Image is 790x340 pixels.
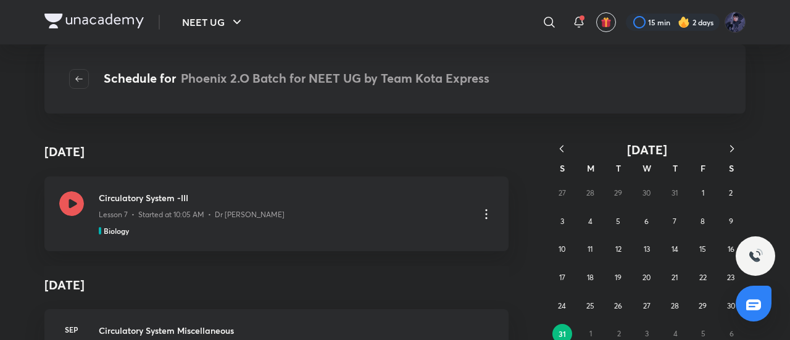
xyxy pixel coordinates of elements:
button: August 21, 2025 [665,268,684,288]
p: Lesson 7 • Started at 10:05 AM • Dr [PERSON_NAME] [99,209,285,220]
button: August 7, 2025 [665,212,684,231]
abbr: August 10, 2025 [559,244,565,254]
abbr: Saturday [729,162,734,174]
a: Company Logo [44,14,144,31]
button: August 23, 2025 [721,268,741,288]
button: August 10, 2025 [552,239,572,259]
abbr: August 26, 2025 [614,301,622,310]
button: August 22, 2025 [693,268,713,288]
abbr: August 6, 2025 [644,217,649,226]
abbr: August 22, 2025 [699,273,707,282]
button: avatar [596,12,616,32]
button: August 3, 2025 [552,212,572,231]
img: ttu [748,249,763,263]
button: August 24, 2025 [552,296,572,316]
button: [DATE] [575,142,718,157]
h3: Circulatory System Miscellaneous [99,324,469,337]
abbr: August 4, 2025 [588,217,592,226]
abbr: August 29, 2025 [699,301,707,310]
button: August 15, 2025 [693,239,713,259]
h4: [DATE] [44,266,509,304]
span: Phoenix 2.O Batch for NEET UG by Team Kota Express [181,70,489,86]
button: August 28, 2025 [665,296,684,316]
abbr: August 1, 2025 [702,188,704,197]
img: streak [678,16,690,28]
button: August 12, 2025 [609,239,628,259]
button: August 1, 2025 [693,183,713,203]
abbr: Wednesday [642,162,651,174]
button: August 9, 2025 [721,212,741,231]
button: August 8, 2025 [693,212,713,231]
abbr: August 2, 2025 [729,188,733,197]
abbr: Tuesday [616,162,621,174]
button: August 11, 2025 [580,239,600,259]
h4: [DATE] [44,143,85,161]
abbr: August 5, 2025 [616,217,620,226]
button: NEET UG [175,10,252,35]
button: August 6, 2025 [637,212,657,231]
button: August 18, 2025 [580,268,600,288]
abbr: August 27, 2025 [643,301,651,310]
button: August 17, 2025 [552,268,572,288]
abbr: August 11, 2025 [588,244,592,254]
h5: Biology [104,225,129,236]
button: August 25, 2025 [580,296,600,316]
abbr: August 24, 2025 [558,301,566,310]
button: August 5, 2025 [609,212,628,231]
button: August 16, 2025 [721,239,741,259]
button: August 14, 2025 [665,239,684,259]
abbr: August 17, 2025 [559,273,565,282]
abbr: August 19, 2025 [615,273,622,282]
abbr: August 16, 2025 [728,244,734,254]
abbr: August 31, 2025 [559,329,566,339]
abbr: August 8, 2025 [701,217,705,226]
h3: Circulatory System -III [99,191,469,204]
h6: Sep [59,324,84,335]
img: avatar [601,17,612,28]
button: August 30, 2025 [721,296,741,316]
button: August 13, 2025 [637,239,657,259]
a: Circulatory System -IIILesson 7 • Started at 10:05 AM • Dr [PERSON_NAME]Biology [44,176,509,251]
abbr: August 15, 2025 [699,244,706,254]
abbr: Thursday [673,162,678,174]
abbr: August 23, 2025 [727,273,734,282]
abbr: Sunday [560,162,565,174]
button: August 27, 2025 [637,296,657,316]
abbr: August 9, 2025 [729,217,733,226]
span: [DATE] [627,141,667,158]
img: Mayank Singh [725,12,746,33]
abbr: August 25, 2025 [586,301,594,310]
abbr: August 30, 2025 [727,301,735,310]
button: August 4, 2025 [580,212,600,231]
abbr: August 20, 2025 [642,273,651,282]
abbr: August 13, 2025 [644,244,650,254]
button: August 2, 2025 [721,183,741,203]
abbr: August 21, 2025 [671,273,678,282]
button: August 29, 2025 [693,296,713,316]
h4: Schedule for [104,69,489,89]
abbr: August 7, 2025 [673,217,676,226]
button: August 20, 2025 [637,268,657,288]
abbr: Monday [587,162,594,174]
abbr: Friday [701,162,705,174]
abbr: August 12, 2025 [615,244,622,254]
img: Company Logo [44,14,144,28]
button: August 26, 2025 [609,296,628,316]
abbr: August 28, 2025 [671,301,679,310]
abbr: August 18, 2025 [587,273,594,282]
abbr: August 14, 2025 [671,244,678,254]
abbr: August 3, 2025 [560,217,564,226]
button: August 19, 2025 [609,268,628,288]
